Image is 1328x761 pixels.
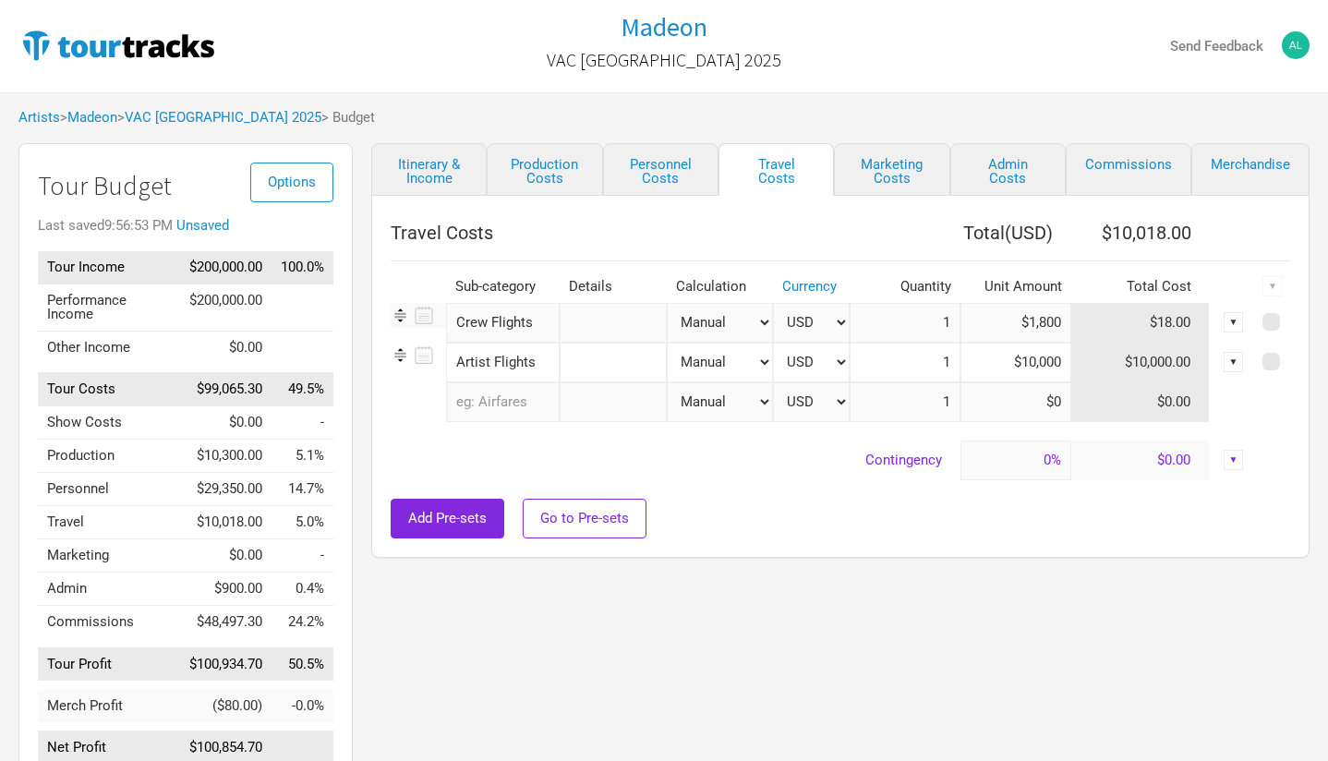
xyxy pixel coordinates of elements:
[540,510,629,526] span: Go to Pre-sets
[268,174,316,190] span: Options
[1262,276,1283,296] div: ▼
[38,440,180,473] td: Production
[180,331,272,364] td: $0.00
[38,647,180,681] td: Tour Profit
[38,539,180,573] td: Marketing
[960,271,1071,303] th: Unit Amount
[272,473,333,506] td: Personnel as % of Tour Income
[446,303,560,343] div: Crew Flights
[60,111,117,125] span: >
[180,284,272,331] td: $200,000.00
[180,606,272,639] td: $48,497.30
[117,111,321,125] span: >
[1071,382,1210,422] td: $0.00
[621,13,707,42] a: Madeon
[667,271,773,303] th: Calculation
[67,109,117,126] a: Madeon
[321,111,375,125] span: > Budget
[1282,31,1310,59] img: Alex
[1071,343,1210,382] td: $10,000.00
[38,219,333,233] div: Last saved 9:56:53 PM
[603,143,718,196] a: Personnel Costs
[272,647,333,681] td: Tour Profit as % of Tour Income
[782,278,837,295] a: Currency
[547,41,781,79] a: VAC [GEOGRAPHIC_DATA] 2025
[1071,441,1210,480] td: $0.00
[621,10,707,43] h1: Madeon
[371,143,487,196] a: Itinerary & Income
[272,406,333,440] td: Show Costs as % of Tour Income
[250,163,333,202] button: Options
[1224,312,1244,332] div: ▼
[176,217,229,234] a: Unsaved
[446,271,560,303] th: Sub-category
[180,573,272,606] td: $900.00
[38,690,180,722] td: Merch Profit
[38,606,180,639] td: Commissions
[446,382,560,422] input: eg: Airfares
[38,406,180,440] td: Show Costs
[180,373,272,406] td: $99,065.30
[408,510,487,526] span: Add Pre-sets
[38,331,180,364] td: Other Income
[180,440,272,473] td: $10,300.00
[272,440,333,473] td: Production as % of Tour Income
[850,271,960,303] th: Quantity
[38,284,180,331] td: Performance Income
[834,143,949,196] a: Marketing Costs
[272,251,333,284] td: Tour Income as % of Tour Income
[1066,143,1191,196] a: Commissions
[272,539,333,573] td: Marketing as % of Tour Income
[180,690,272,722] td: ($80.00)
[180,539,272,573] td: $0.00
[38,373,180,406] td: Tour Costs
[18,109,60,126] a: Artists
[180,506,272,539] td: $10,018.00
[1224,352,1244,372] div: ▼
[391,222,493,244] span: Travel Costs
[1071,303,1210,343] td: $18.00
[391,345,410,365] img: Re-order
[1170,38,1263,54] strong: Send Feedback
[18,27,218,64] img: TourTracks
[180,406,272,440] td: $0.00
[38,251,180,284] td: Tour Income
[180,647,272,681] td: $100,934.70
[391,441,960,480] td: Contingency
[391,306,410,325] img: Re-order
[38,473,180,506] td: Personnel
[38,573,180,606] td: Admin
[272,373,333,406] td: Tour Costs as % of Tour Income
[1071,271,1210,303] th: Total Cost
[1224,450,1244,470] div: ▼
[272,284,333,331] td: Performance Income as % of Tour Income
[560,271,667,303] th: Details
[446,343,560,382] div: Artist Flights
[38,172,333,200] h1: Tour Budget
[523,499,646,538] button: Go to Pre-sets
[547,50,781,70] h2: VAC [GEOGRAPHIC_DATA] 2025
[272,331,333,364] td: Other Income as % of Tour Income
[125,109,321,126] a: VAC [GEOGRAPHIC_DATA] 2025
[272,606,333,639] td: Commissions as % of Tour Income
[850,214,1071,251] th: Total ( USD )
[1191,143,1310,196] a: Merchandise
[391,499,504,538] button: Add Pre-sets
[272,573,333,606] td: Admin as % of Tour Income
[180,251,272,284] td: $200,000.00
[950,143,1066,196] a: Admin Costs
[487,143,602,196] a: Production Costs
[272,690,333,722] td: Merch Profit as % of Tour Income
[718,143,834,196] a: Travel Costs
[272,506,333,539] td: Travel as % of Tour Income
[38,506,180,539] td: Travel
[180,473,272,506] td: $29,350.00
[1071,214,1210,251] th: $10,018.00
